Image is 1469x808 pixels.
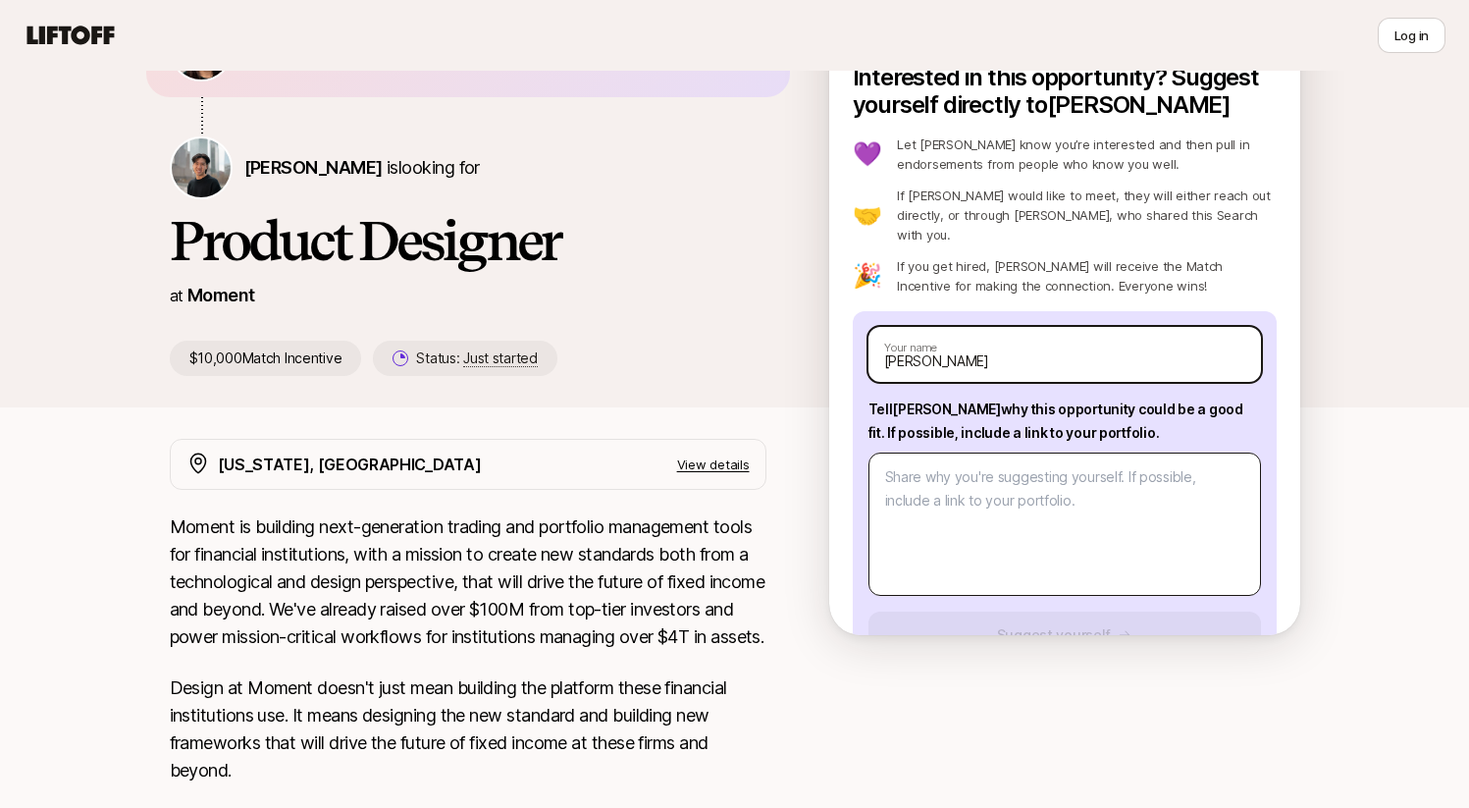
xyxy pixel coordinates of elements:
p: Moment is building next-generation trading and portfolio management tools for financial instituti... [170,513,766,651]
p: $10,000 Match Incentive [170,341,362,376]
p: is looking for [244,154,480,182]
p: If [PERSON_NAME] would like to meet, they will either reach out directly, or through [PERSON_NAME... [897,186,1276,244]
p: Design at Moment doesn't just mean building the platform these financial institutions use. It mea... [170,674,766,784]
button: Log in [1378,18,1445,53]
p: Status: [416,347,537,370]
p: 💜 [853,142,882,166]
img: Billy Tseng [172,138,231,197]
a: Moment [187,285,255,305]
p: 🎉 [853,264,882,288]
p: If you get hired, [PERSON_NAME] will receive the Match Incentive for making the connection. Every... [897,256,1276,296]
p: 🤝 [853,203,882,227]
span: Just started [463,350,538,367]
span: [PERSON_NAME] [244,157,383,178]
p: View details [677,455,750,474]
p: Interested in this opportunity? Suggest yourself directly to [PERSON_NAME] [853,64,1277,119]
p: Let [PERSON_NAME] know you’re interested and then pull in endorsements from people who know you w... [897,135,1276,174]
p: [US_STATE], [GEOGRAPHIC_DATA] [218,452,482,477]
p: Tell [PERSON_NAME] why this opportunity could be a good fit . If possible, include a link to your... [868,398,1261,445]
p: at [170,283,184,308]
h1: Product Designer [170,211,766,270]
